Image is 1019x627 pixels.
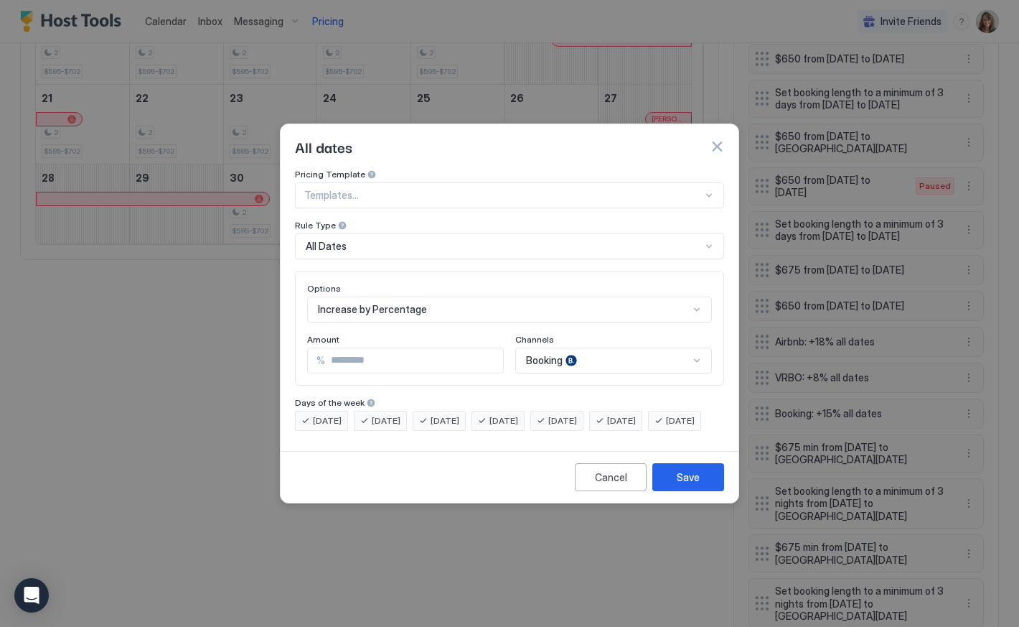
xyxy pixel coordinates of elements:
[666,414,695,427] span: [DATE]
[313,414,342,427] span: [DATE]
[307,283,341,294] span: Options
[325,348,503,373] input: Input Field
[316,354,325,367] span: %
[318,303,427,316] span: Increase by Percentage
[295,169,365,180] span: Pricing Template
[515,334,554,345] span: Channels
[295,397,365,408] span: Days of the week
[677,470,700,485] div: Save
[548,414,577,427] span: [DATE]
[14,578,49,613] div: Open Intercom Messenger
[652,463,724,491] button: Save
[575,463,647,491] button: Cancel
[295,220,336,231] span: Rule Type
[526,354,563,367] span: Booking
[489,414,518,427] span: [DATE]
[295,136,352,157] span: All dates
[431,414,459,427] span: [DATE]
[307,334,339,345] span: Amount
[595,470,627,485] div: Cancel
[306,240,347,253] span: All Dates
[372,414,400,427] span: [DATE]
[607,414,636,427] span: [DATE]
